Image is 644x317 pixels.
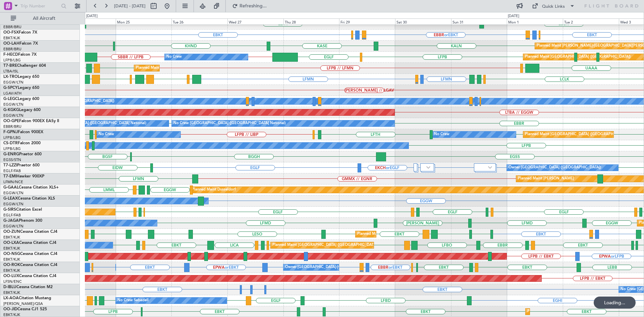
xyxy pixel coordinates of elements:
[166,52,182,62] div: No Crew
[3,186,19,190] span: G-GAAL
[518,174,574,184] div: Planned Maint [PERSON_NAME]
[488,166,492,169] img: arrow-gray.svg
[17,16,71,21] span: All Aircraft
[3,86,39,90] a: G-SPCYLegacy 650
[3,97,18,101] span: G-LEGC
[114,3,146,9] span: [DATE] - [DATE]
[3,157,21,162] a: EGSS/STN
[3,279,22,284] a: LFSN/ENC
[3,130,18,134] span: F-GPNJ
[3,47,21,52] a: EBBR/BRU
[136,63,241,73] div: Planned Maint [GEOGRAPHIC_DATA] ([GEOGRAPHIC_DATA])
[173,118,286,128] div: No Crew [GEOGRAPHIC_DATA] ([GEOGRAPHIC_DATA] National)
[3,235,20,240] a: EBKT/KJK
[117,296,149,306] div: No Crew Sabadell
[3,69,18,74] a: LTBA/ISL
[3,307,17,311] span: OO-JID
[3,263,20,267] span: OO-ROK
[3,174,44,178] a: T7-EMIHawker 900XP
[542,3,565,10] div: Quick Links
[3,252,57,256] a: OO-NSGCessna Citation CJ4
[20,1,59,11] input: Trip Number
[3,274,19,278] span: OO-LUX
[60,18,116,24] div: Sun 24
[357,229,435,239] div: Planned Maint Kortrijk-[GEOGRAPHIC_DATA]
[3,152,42,156] a: G-ENRGPraetor 600
[3,91,21,96] a: LGAV/ATH
[3,163,40,167] a: T7-LZZIPraetor 600
[594,297,636,309] div: Loading...
[3,124,21,129] a: EBBR/BRU
[395,18,451,24] div: Sat 30
[3,296,51,300] a: LX-AOACitation Mustang
[529,1,578,11] button: Quick Links
[3,24,21,30] a: EBBR/BRU
[3,119,19,123] span: OO-GPE
[3,186,59,190] a: G-GAALCessna Citation XLS+
[3,64,17,68] span: T7-BRE
[3,219,42,223] a: G-JAGAPhenom 300
[3,296,19,300] span: LX-AOA
[563,18,619,24] div: Tue 2
[3,146,21,151] a: LFPB/LBG
[3,230,20,234] span: OO-ZUN
[3,163,17,167] span: T7-LZZI
[3,135,21,140] a: LFPB/LBG
[3,36,20,41] a: EBKT/KJK
[272,240,394,250] div: Planned Maint [GEOGRAPHIC_DATA] ([GEOGRAPHIC_DATA] National)
[3,219,19,223] span: G-JAGA
[339,18,395,24] div: Fri 29
[3,58,21,63] a: LFPB/LBG
[3,75,39,79] a: LX-TROLegacy 650
[3,197,18,201] span: G-LEAX
[3,113,23,118] a: EGGW/LTN
[525,52,631,62] div: Planned Maint [GEOGRAPHIC_DATA] ([GEOGRAPHIC_DATA])
[508,163,601,173] div: Owner [GEOGRAPHIC_DATA] ([GEOGRAPHIC_DATA])
[434,129,449,140] div: No Crew
[192,185,236,195] div: Planned Maint Dusseldorf
[3,53,37,57] a: F-HECDFalcon 7X
[3,152,19,156] span: G-ENRG
[171,18,227,24] div: Tue 26
[3,285,16,289] span: D-IBLU
[283,18,339,24] div: Thu 28
[3,274,56,278] a: OO-LUXCessna Citation CJ4
[3,64,46,68] a: T7-BREChallenger 604
[3,53,18,57] span: F-HECD
[525,129,631,140] div: Planned Maint [GEOGRAPHIC_DATA] ([GEOGRAPHIC_DATA])
[3,97,39,101] a: G-LEGCLegacy 600
[7,13,73,24] button: All Aircraft
[3,42,38,46] a: OO-LAHFalcon 7X
[3,246,20,251] a: EBKT/KJK
[3,252,20,256] span: OO-NSG
[507,18,563,24] div: Mon 1
[3,213,21,218] a: EGLF/FAB
[3,141,41,145] a: CS-DTRFalcon 2000
[3,42,19,46] span: OO-LAH
[3,263,57,267] a: OO-ROKCessna Citation CJ4
[3,268,20,273] a: EBKT/KJK
[239,4,267,8] span: Refreshing...
[229,1,269,11] button: Refreshing...
[3,230,57,234] a: OO-ZUNCessna Citation CJ4
[3,75,18,79] span: LX-TRO
[3,241,19,245] span: OO-LXA
[3,168,21,173] a: EGLF/FAB
[116,18,172,24] div: Mon 25
[3,285,53,289] a: D-IBLUCessna Citation M2
[3,179,23,184] a: LFMN/NCE
[3,241,56,245] a: OO-LXACessna Citation CJ4
[3,80,23,85] a: EGGW/LTN
[3,208,16,212] span: G-SIRS
[3,119,59,123] a: OO-GPEFalcon 900EX EASy II
[227,18,283,24] div: Wed 27
[3,257,20,262] a: EBKT/KJK
[3,224,23,229] a: EGGW/LTN
[3,108,19,112] span: G-KGKG
[34,118,146,128] div: No Crew [GEOGRAPHIC_DATA] ([GEOGRAPHIC_DATA] National)
[3,102,23,107] a: EGGW/LTN
[3,31,37,35] a: OO-FSXFalcon 7X
[3,191,23,196] a: EGGW/LTN
[527,307,605,317] div: Planned Maint Kortrijk-[GEOGRAPHIC_DATA]
[508,13,519,19] div: [DATE]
